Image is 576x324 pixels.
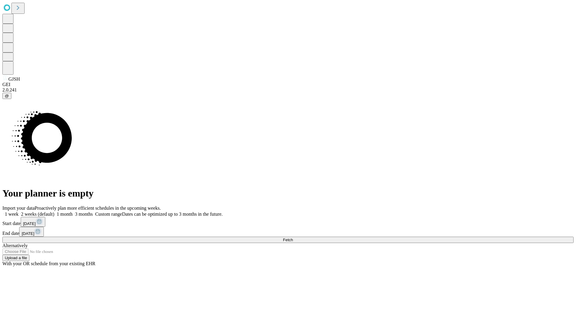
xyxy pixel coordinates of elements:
span: 2 weeks (default) [21,211,54,217]
span: Import your data [2,205,35,211]
span: 3 months [75,211,93,217]
button: Upload a file [2,255,29,261]
span: 1 week [5,211,19,217]
span: @ [5,94,9,98]
span: Proactively plan more efficient schedules in the upcoming weeks. [35,205,161,211]
span: 1 month [57,211,73,217]
button: Fetch [2,237,574,243]
div: GEI [2,82,574,87]
span: [DATE] [23,221,36,226]
div: Start date [2,217,574,227]
span: Dates can be optimized up to 3 months in the future. [122,211,223,217]
div: 2.0.241 [2,87,574,93]
span: Alternatively [2,243,28,248]
h1: Your planner is empty [2,188,574,199]
span: [DATE] [22,231,34,236]
span: Fetch [283,238,293,242]
button: [DATE] [21,217,45,227]
span: Custom range [95,211,122,217]
button: [DATE] [19,227,44,237]
span: GJSH [8,76,20,82]
span: With your OR schedule from your existing EHR [2,261,95,266]
div: End date [2,227,574,237]
button: @ [2,93,11,99]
